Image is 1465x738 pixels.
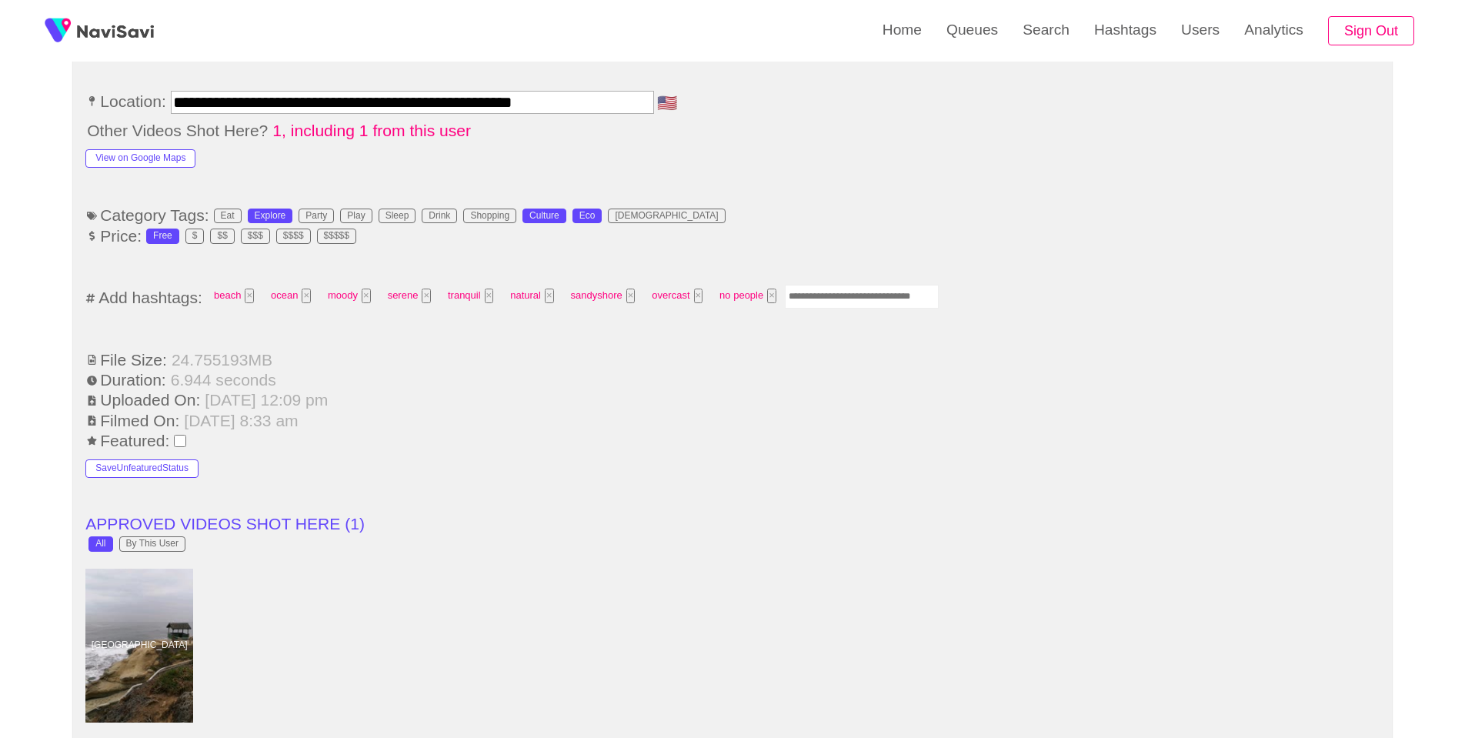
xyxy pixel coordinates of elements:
button: Tag at index 2 with value 2581 focussed. Press backspace to remove [362,289,371,303]
button: SaveUnfeaturedStatus [85,459,199,478]
span: Other Videos Shot Here? [85,122,269,140]
div: By This User [126,539,179,549]
div: Drink [429,211,450,222]
span: Location: [85,92,168,111]
button: Tag at index 8 with value 1716464 focussed. Press backspace to remove [767,289,776,303]
span: Filmed On: [85,412,181,430]
img: fireSpot [38,12,77,50]
button: Tag at index 1 with value 2285 focussed. Press backspace to remove [302,289,311,303]
a: View on Google Maps [85,146,195,164]
div: Free [153,231,172,242]
div: Eco [579,211,596,222]
div: $ [192,231,198,242]
span: Price: [85,227,143,245]
span: File Size: [85,351,169,369]
span: 🇺🇸 [656,95,679,111]
button: Tag at index 7 with value 2319 focussed. Press backspace to remove [694,289,703,303]
span: ocean [266,284,315,308]
div: Sleep [385,211,409,222]
span: serene [383,284,435,308]
div: Eat [221,211,235,222]
span: no people [715,284,781,308]
div: Shopping [470,211,509,222]
button: Tag at index 5 with value 2338 focussed. Press backspace to remove [545,289,554,303]
span: 6.944 seconds [169,371,278,389]
div: $$$$ [283,231,304,242]
div: Party [305,211,327,222]
div: $$$$$ [324,231,349,242]
span: sandyshore [566,284,640,308]
li: APPROVED VIDEOS SHOT HERE ( 1 ) [85,515,1380,533]
div: All [95,539,105,549]
div: $$$ [248,231,263,242]
button: Tag at index 6 with value 2311 focussed. Press backspace to remove [626,289,636,303]
span: [DATE] 12:09 pm [203,391,329,409]
span: Category Tags: [85,206,210,225]
a: [GEOGRAPHIC_DATA]Shell Beach Inn [85,569,197,723]
span: 24.755193 MB [170,351,274,369]
div: Culture [529,211,559,222]
span: overcast [647,284,707,308]
span: Add hashtags: [97,289,204,307]
span: tranquil [443,284,498,308]
div: $$ [217,231,227,242]
img: fireSpot [77,23,154,38]
button: Tag at index 3 with value 2289 focussed. Press backspace to remove [422,289,431,303]
input: Enter tag here and press return [785,285,939,309]
span: natural [506,284,558,308]
button: Tag at index 0 with value 9 focussed. Press backspace to remove [245,289,254,303]
span: 1, including 1 from this user [271,122,472,140]
span: Duration: [85,371,168,389]
span: Uploaded On: [85,391,202,409]
span: Featured: [85,432,171,450]
div: Explore [255,211,286,222]
div: [DEMOGRAPHIC_DATA] [615,211,718,222]
button: View on Google Maps [85,149,195,168]
span: [DATE] 8:33 am [182,412,299,430]
div: Play [347,211,365,222]
button: Tag at index 4 with value 2719 focussed. Press backspace to remove [485,289,494,303]
span: beach [209,284,259,308]
button: Sign Out [1328,16,1414,46]
span: moody [323,284,375,308]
